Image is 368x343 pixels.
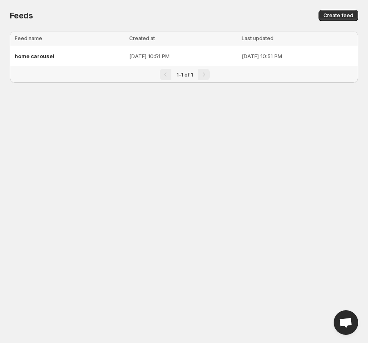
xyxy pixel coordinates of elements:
[10,11,33,20] span: Feeds
[334,310,358,335] a: Open chat
[10,66,358,83] nav: Pagination
[323,12,353,19] span: Create feed
[15,53,54,59] span: home carousel
[15,35,42,41] span: Feed name
[319,10,358,21] button: Create feed
[129,35,155,41] span: Created at
[242,35,274,41] span: Last updated
[177,72,193,78] span: 1-1 of 1
[129,52,237,60] p: [DATE] 10:51 PM
[242,52,353,60] p: [DATE] 10:51 PM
